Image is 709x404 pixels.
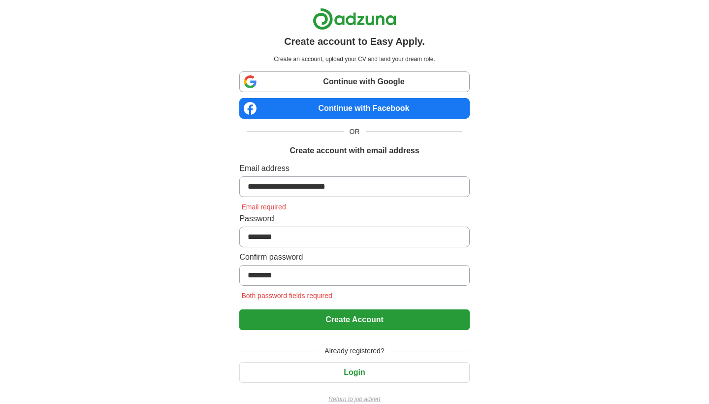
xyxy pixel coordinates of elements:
img: Adzuna logo [313,8,396,30]
a: Continue with Google [239,71,469,92]
a: Continue with Facebook [239,98,469,119]
a: Login [239,368,469,376]
h1: Create account to Easy Apply. [284,34,425,49]
button: Create Account [239,309,469,330]
h1: Create account with email address [290,145,419,157]
p: Create an account, upload your CV and land your dream role. [241,55,467,64]
a: Return to job advert [239,395,469,404]
label: Email address [239,163,469,174]
label: Confirm password [239,251,469,263]
span: Email required [239,203,288,211]
label: Password [239,213,469,225]
button: Login [239,362,469,383]
span: Already registered? [319,346,390,356]
span: OR [344,127,366,137]
span: Both password fields required [239,292,334,300]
